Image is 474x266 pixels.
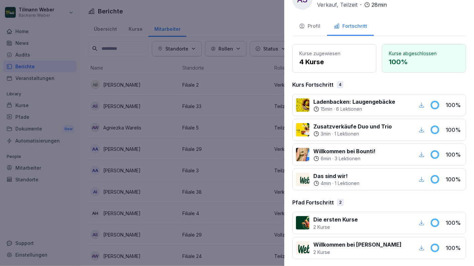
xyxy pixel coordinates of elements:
[313,180,359,187] div: ·
[446,175,462,183] p: 100 %
[317,1,357,9] p: Verkauf, Teilzeit
[335,155,360,162] p: 3 Lektionen
[313,147,375,155] p: Willkommen bei Bounti!
[292,18,327,36] button: Profil
[321,130,331,137] p: 3 min
[292,198,334,206] p: Pfad Fortschritt
[313,155,375,162] div: ·
[446,126,462,134] p: 100 %
[317,1,387,9] div: ·
[389,57,459,67] p: 100 %
[313,106,395,112] div: ·
[335,180,359,187] p: 1 Lektionen
[336,106,362,112] p: 6 Lektionen
[446,101,462,109] p: 100 %
[313,98,395,106] p: Ladenbacken: Laugengebäcke
[313,249,402,256] p: 2 Kurse
[313,241,402,249] p: Willkommen bei [PERSON_NAME]
[446,151,462,159] p: 100 %
[389,50,459,57] p: Kurse abgeschlossen
[327,18,374,36] button: Fortschritt
[299,57,369,67] p: 4 Kurse
[321,155,331,162] p: 6 min
[334,22,367,30] div: Fortschritt
[321,180,331,187] p: 4 min
[313,130,392,137] div: ·
[299,50,369,57] p: Kurse zugewiesen
[337,81,343,88] div: 4
[292,81,333,89] p: Kurs Fortschritt
[299,22,320,30] div: Profil
[446,219,462,227] p: 100 %
[446,244,462,252] p: 100 %
[337,199,344,206] div: 2
[313,215,358,224] p: Die ersten Kurse
[313,224,358,231] p: 2 Kurse
[313,172,359,180] p: Das sind wir!
[321,106,332,112] p: 15 min
[334,130,359,137] p: 1 Lektionen
[371,1,387,9] p: 28 min
[313,122,392,130] p: Zusatzverkäufe Duo und Trio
